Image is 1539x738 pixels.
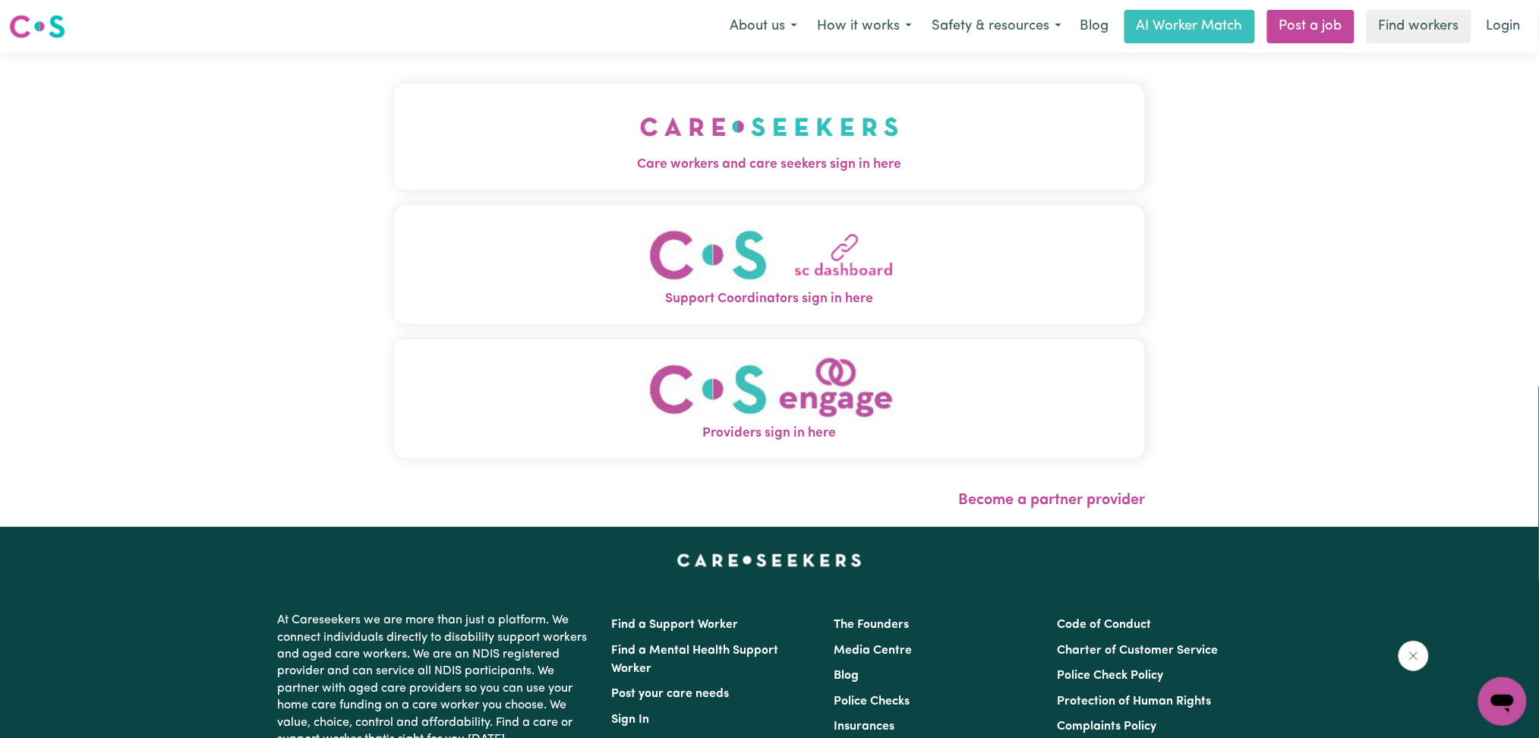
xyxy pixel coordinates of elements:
[677,554,862,566] a: Careseekers home page
[1057,721,1156,733] a: Complaints Policy
[1267,10,1355,43] a: Post a job
[1057,619,1151,631] a: Code of Conduct
[1071,10,1118,43] a: Blog
[9,9,65,44] a: Careseekers logo
[720,11,807,43] button: About us
[394,424,1146,443] span: Providers sign in here
[612,645,779,675] a: Find a Mental Health Support Worker
[394,339,1146,459] button: Providers sign in here
[9,13,65,40] img: Careseekers logo
[612,619,739,631] a: Find a Support Worker
[807,11,922,43] button: How it works
[394,155,1146,175] span: Care workers and care seekers sign in here
[1367,10,1471,43] a: Find workers
[9,11,92,23] span: Need any help?
[612,688,730,700] a: Post your care needs
[834,619,910,631] a: The Founders
[1057,670,1163,682] a: Police Check Policy
[834,645,913,657] a: Media Centre
[1478,677,1527,726] iframe: Button to launch messaging window
[834,670,859,682] a: Blog
[834,695,910,708] a: Police Checks
[1124,10,1255,43] a: AI Worker Match
[1478,10,1530,43] a: Login
[1399,641,1429,671] iframe: Close message
[394,84,1146,190] button: Care workers and care seekers sign in here
[922,11,1071,43] button: Safety & resources
[1057,695,1211,708] a: Protection of Human Rights
[834,721,895,733] a: Insurances
[1057,645,1218,657] a: Charter of Customer Service
[958,493,1145,508] a: Become a partner provider
[612,714,650,726] a: Sign In
[394,205,1146,324] button: Support Coordinators sign in here
[394,289,1146,309] span: Support Coordinators sign in here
